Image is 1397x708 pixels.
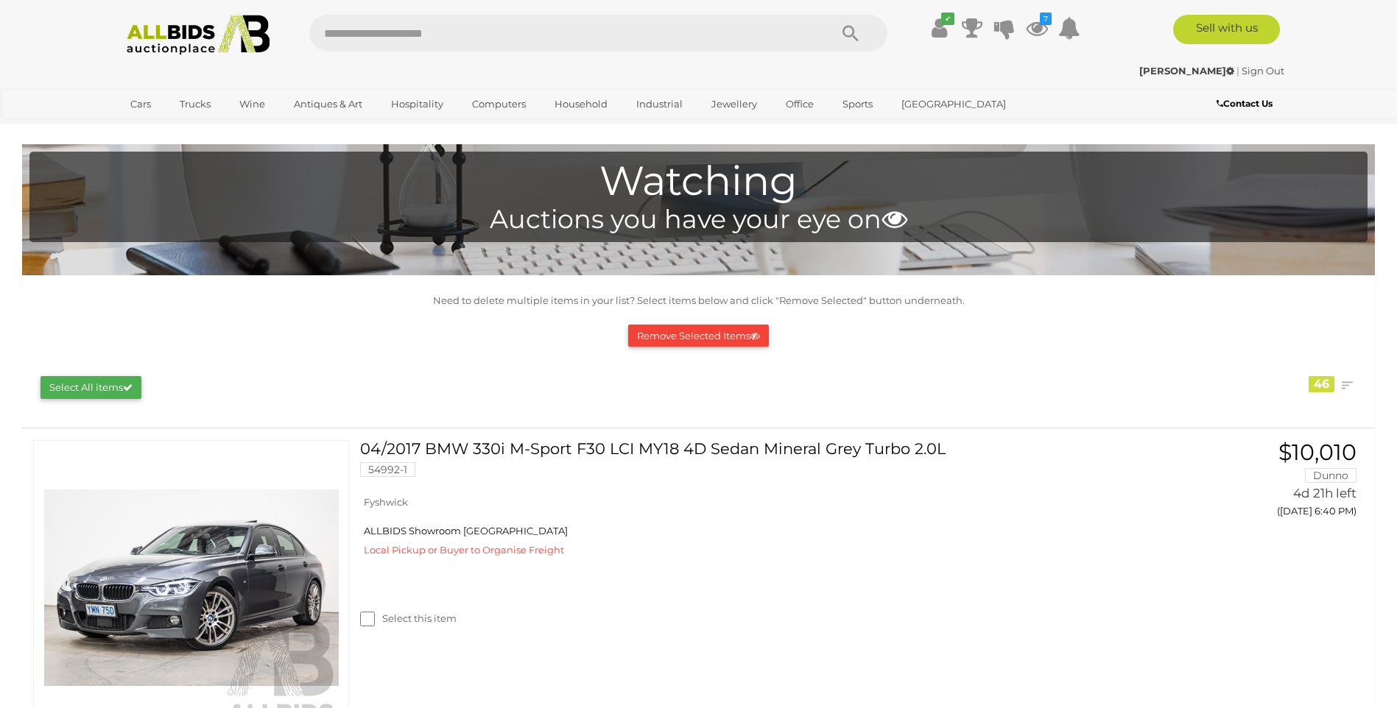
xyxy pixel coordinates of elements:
[1278,439,1356,466] span: $10,010
[1217,98,1273,109] b: Contact Us
[814,15,887,52] button: Search
[284,92,372,116] a: Antiques & Art
[37,205,1360,234] h4: Auctions you have your eye on
[1161,440,1360,525] a: $10,010 Dunno 4d 21h left ([DATE] 6:40 PM)
[462,92,535,116] a: Computers
[29,292,1368,309] p: Need to delete multiple items in your list? Select items below and click "Remove Selected" button...
[776,92,823,116] a: Office
[929,15,951,41] a: ✔
[360,612,457,626] label: Select this item
[37,159,1360,204] h1: Watching
[941,13,954,25] i: ✔
[230,92,275,116] a: Wine
[1242,65,1284,77] a: Sign Out
[628,325,769,347] button: Remove Selected Items
[119,15,278,55] img: Allbids.com.au
[627,92,692,116] a: Industrial
[1040,13,1052,25] i: 7
[170,92,220,116] a: Trucks
[371,440,1139,488] a: 04/2017 BMW 330i M-Sport F30 LCI MY18 4D Sedan Mineral Grey Turbo 2.0L 54992-1
[702,92,767,116] a: Jewellery
[833,92,882,116] a: Sports
[1026,15,1048,41] a: 7
[1236,65,1239,77] span: |
[1309,376,1334,392] div: 46
[121,92,161,116] a: Cars
[1173,15,1280,44] a: Sell with us
[1139,65,1236,77] a: [PERSON_NAME]
[545,92,617,116] a: Household
[381,92,453,116] a: Hospitality
[1217,96,1276,112] a: Contact Us
[892,92,1016,116] a: [GEOGRAPHIC_DATA]
[1139,65,1234,77] strong: [PERSON_NAME]
[41,376,141,399] button: Select All items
